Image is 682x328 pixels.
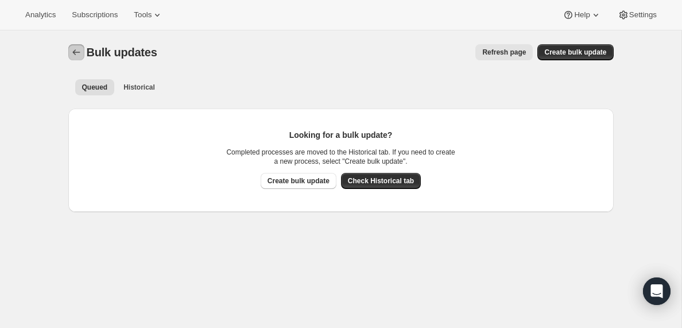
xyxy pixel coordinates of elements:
[482,48,526,57] span: Refresh page
[68,44,84,60] button: Bulk updates
[25,10,56,20] span: Analytics
[611,7,664,23] button: Settings
[127,7,170,23] button: Tools
[475,44,533,60] button: Refresh page
[134,10,152,20] span: Tools
[574,10,590,20] span: Help
[348,176,414,186] span: Check Historical tab
[82,83,108,92] span: Queued
[65,7,125,23] button: Subscriptions
[537,44,613,60] button: Create bulk update
[261,173,336,189] button: Create bulk update
[87,46,157,59] span: Bulk updates
[226,129,456,141] p: Looking for a bulk update?
[226,148,456,166] p: Completed processes are moved to the Historical tab. If you need to create a new process, select ...
[643,277,671,305] div: Open Intercom Messenger
[18,7,63,23] button: Analytics
[123,83,155,92] span: Historical
[72,10,118,20] span: Subscriptions
[556,7,608,23] button: Help
[629,10,657,20] span: Settings
[268,176,330,186] span: Create bulk update
[544,48,606,57] span: Create bulk update
[341,173,421,189] button: Check Historical tab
